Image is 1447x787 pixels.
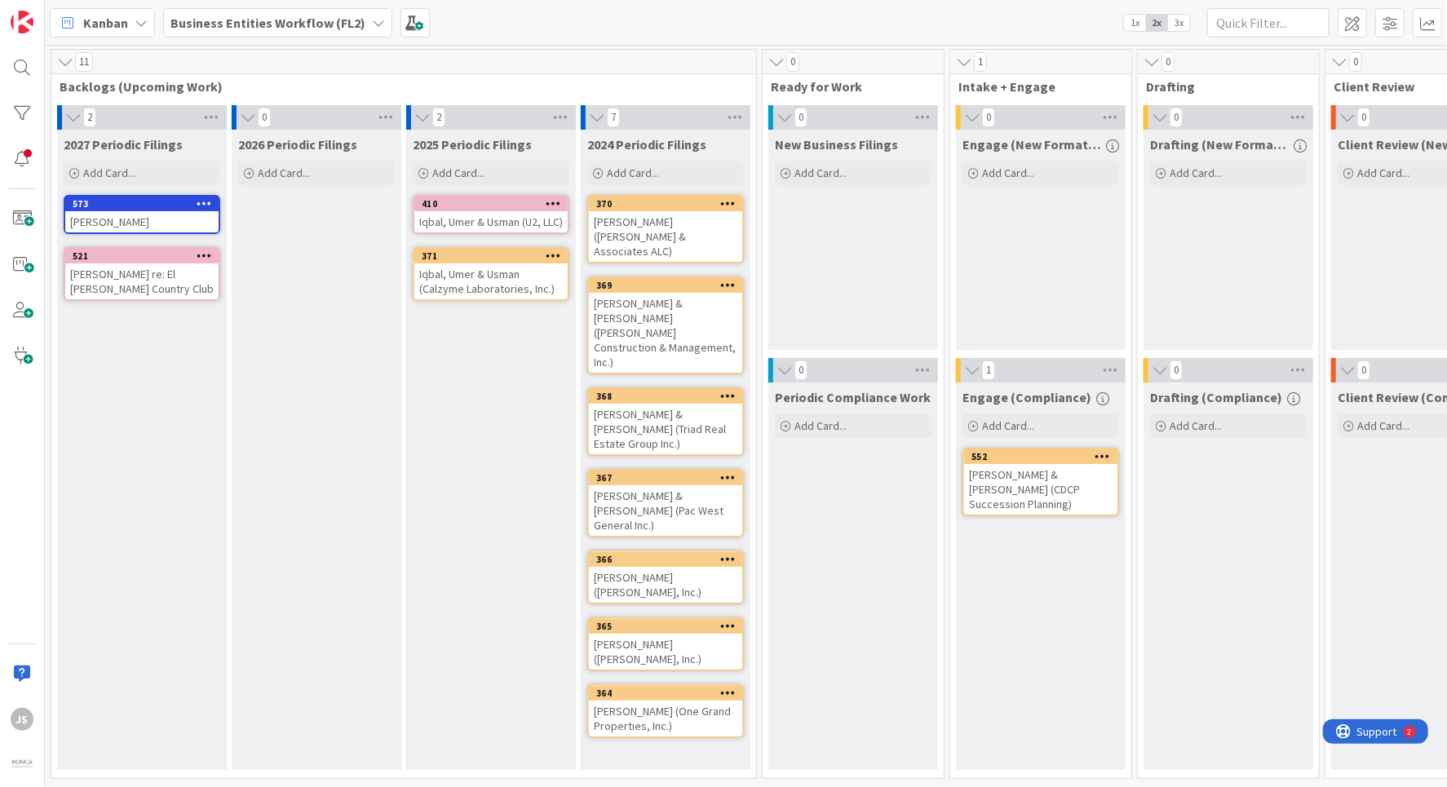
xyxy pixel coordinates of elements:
img: avatar [11,754,33,776]
div: Iqbal, Umer & Usman (U2, LLC) [414,211,568,232]
span: Drafting (New Formation) [1150,136,1289,153]
div: 364 [589,686,742,701]
div: 410Iqbal, Umer & Usman (U2, LLC) [414,197,568,232]
img: Visit kanbanzone.com [11,11,33,33]
div: [PERSON_NAME] & [PERSON_NAME] (Triad Real Estate Group Inc.) [589,404,742,454]
div: 365 [596,621,742,632]
span: 0 [786,52,799,72]
div: 573 [65,197,219,211]
span: 2 [432,108,445,127]
span: 0 [794,360,808,380]
div: 367 [589,471,742,485]
span: Add Card... [432,166,485,180]
span: 2x [1146,15,1168,31]
div: [PERSON_NAME] [65,211,219,232]
span: 0 [794,108,808,127]
span: 0 [1170,360,1183,380]
span: Support [34,2,74,22]
div: 552[PERSON_NAME] & [PERSON_NAME] (CDCP Succession Planning) [964,449,1117,515]
span: Kanban [83,13,128,33]
div: 371 [422,250,568,262]
div: 573[PERSON_NAME] [65,197,219,232]
span: Engage (Compliance) [962,389,1091,405]
div: 364 [596,688,742,699]
div: 370[PERSON_NAME] ([PERSON_NAME] & Associates ALC) [589,197,742,262]
div: 521 [73,250,219,262]
span: Drafting (Compliance) [1150,389,1282,405]
div: 365 [589,619,742,634]
span: Ready for Work [771,78,923,95]
span: Intake + Engage [958,78,1111,95]
div: 2 [85,7,89,20]
div: Iqbal, Umer & Usman (Calzyme Laboratories, Inc.) [414,263,568,299]
div: 369 [596,280,742,291]
span: 0 [258,108,271,127]
span: 1 [982,360,995,380]
input: Quick Filter... [1207,8,1330,38]
span: 2026 Periodic Filings [238,136,357,153]
span: Periodic Compliance Work [775,389,931,405]
span: Add Card... [1357,418,1409,433]
div: 368[PERSON_NAME] & [PERSON_NAME] (Triad Real Estate Group Inc.) [589,389,742,454]
div: 368 [589,389,742,404]
div: JS [11,708,33,731]
span: 2024 Periodic Filings [587,136,706,153]
span: 0 [982,108,995,127]
span: Add Card... [982,166,1034,180]
span: 3x [1168,15,1190,31]
span: 1 [974,52,987,72]
span: Add Card... [258,166,310,180]
div: 368 [596,391,742,402]
span: Add Card... [607,166,659,180]
div: 366[PERSON_NAME] ([PERSON_NAME], Inc.) [589,552,742,603]
div: 552 [971,451,1117,462]
span: 2027 Periodic Filings [64,136,183,153]
div: 371 [414,249,568,263]
span: Drafting [1146,78,1299,95]
div: 366 [596,554,742,565]
span: 0 [1357,108,1370,127]
div: 364[PERSON_NAME] (One Grand Properties, Inc.) [589,686,742,736]
div: [PERSON_NAME] & [PERSON_NAME] ([PERSON_NAME] Construction & Management, Inc.) [589,293,742,373]
span: Add Card... [83,166,135,180]
div: 371Iqbal, Umer & Usman (Calzyme Laboratories, Inc.) [414,249,568,299]
span: Add Card... [1357,166,1409,180]
div: 410 [414,197,568,211]
span: 11 [75,52,93,72]
span: Add Card... [794,418,847,433]
div: 521 [65,249,219,263]
div: 573 [73,198,219,210]
div: 367 [596,472,742,484]
div: [PERSON_NAME] ([PERSON_NAME], Inc.) [589,634,742,670]
div: 521[PERSON_NAME] re: El [PERSON_NAME] Country Club [65,249,219,299]
div: 366 [589,552,742,567]
div: [PERSON_NAME] & [PERSON_NAME] (Pac West General Inc.) [589,485,742,536]
span: Add Card... [982,418,1034,433]
span: 7 [607,108,620,127]
div: 410 [422,198,568,210]
span: 2025 Periodic Filings [413,136,532,153]
span: Backlogs (Upcoming Work) [60,78,736,95]
span: 0 [1357,360,1370,380]
div: [PERSON_NAME] ([PERSON_NAME] & Associates ALC) [589,211,742,262]
span: 0 [1162,52,1175,72]
b: Business Entities Workflow (FL2) [170,15,365,31]
div: 369[PERSON_NAME] & [PERSON_NAME] ([PERSON_NAME] Construction & Management, Inc.) [589,278,742,373]
span: 2 [83,108,96,127]
div: 370 [589,197,742,211]
span: Add Card... [1170,418,1222,433]
span: New Business Filings [775,136,898,153]
div: 367[PERSON_NAME] & [PERSON_NAME] (Pac West General Inc.) [589,471,742,536]
span: Add Card... [794,166,847,180]
div: [PERSON_NAME] & [PERSON_NAME] (CDCP Succession Planning) [964,464,1117,515]
span: Engage (New Formation) [962,136,1101,153]
div: 552 [964,449,1117,464]
span: Add Card... [1170,166,1222,180]
span: 0 [1349,52,1362,72]
span: 0 [1170,108,1183,127]
div: [PERSON_NAME] (One Grand Properties, Inc.) [589,701,742,736]
div: 365[PERSON_NAME] ([PERSON_NAME], Inc.) [589,619,742,670]
div: [PERSON_NAME] ([PERSON_NAME], Inc.) [589,567,742,603]
span: 1x [1124,15,1146,31]
div: 369 [589,278,742,293]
